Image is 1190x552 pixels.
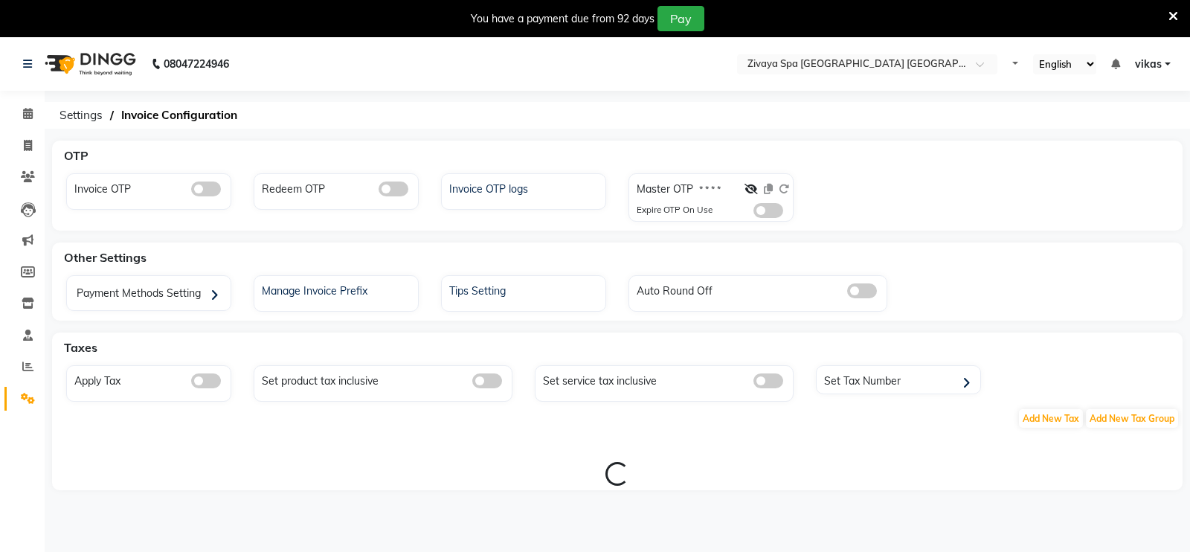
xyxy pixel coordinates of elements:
[38,43,140,85] img: logo
[1086,409,1178,428] span: Add New Tax Group
[254,280,418,299] a: Manage Invoice Prefix
[164,43,229,85] b: 08047224946
[114,102,245,129] span: Invoice Configuration
[71,178,231,197] div: Invoice OTP
[471,11,654,27] div: You have a payment due from 92 days
[1084,411,1180,425] a: Add New Tax Group
[258,178,418,197] div: Redeem OTP
[633,280,887,299] div: Auto Round Off
[820,370,980,392] div: Set Tax Number
[637,182,693,197] label: Master OTP
[446,178,605,197] div: Invoice OTP logs
[446,280,605,299] div: Tips Setting
[637,203,713,218] div: Expire OTP On Use
[1019,409,1083,428] span: Add New Tax
[539,370,793,389] div: Set service tax inclusive
[442,178,605,197] a: Invoice OTP logs
[442,280,605,299] a: Tips Setting
[1017,411,1084,425] a: Add New Tax
[52,102,110,129] span: Settings
[657,6,704,31] button: Pay
[71,280,231,310] div: Payment Methods Setting
[258,370,512,389] div: Set product tax inclusive
[1135,57,1162,72] span: vikas
[258,280,418,299] div: Manage Invoice Prefix
[71,370,231,389] div: Apply Tax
